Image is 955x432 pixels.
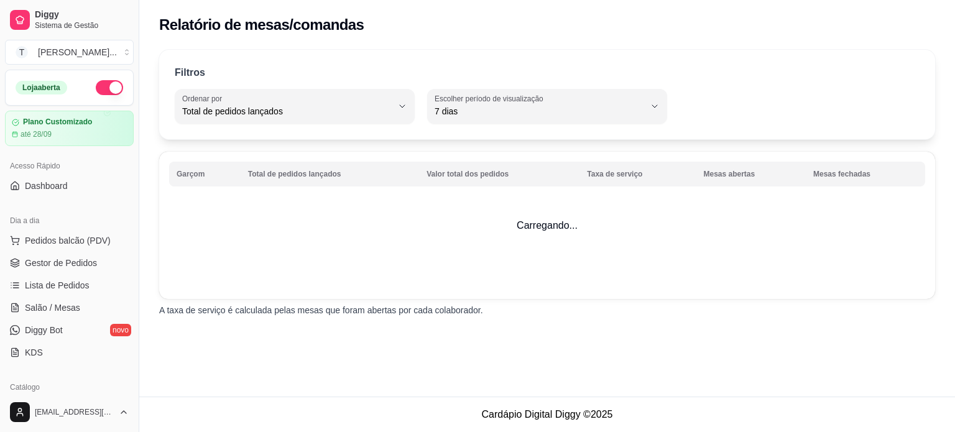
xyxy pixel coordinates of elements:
[25,301,80,314] span: Salão / Mesas
[35,21,129,30] span: Sistema de Gestão
[159,15,364,35] h2: Relatório de mesas/comandas
[16,46,28,58] span: T
[159,152,935,299] td: Carregando...
[16,81,67,94] div: Loja aberta
[175,89,415,124] button: Ordenar porTotal de pedidos lançados
[35,407,114,417] span: [EMAIL_ADDRESS][DOMAIN_NAME]
[5,211,134,231] div: Dia a dia
[23,117,92,127] article: Plano Customizado
[5,320,134,340] a: Diggy Botnovo
[5,5,134,35] a: DiggySistema de Gestão
[5,342,134,362] a: KDS
[175,65,205,80] p: Filtros
[25,234,111,247] span: Pedidos balcão (PDV)
[25,180,68,192] span: Dashboard
[159,304,935,316] p: A taxa de serviço é calculada pelas mesas que foram abertas por cada colaborador.
[38,46,117,58] div: [PERSON_NAME] ...
[182,93,226,104] label: Ordenar por
[435,105,645,117] span: 7 dias
[435,93,547,104] label: Escolher período de visualização
[21,129,52,139] article: até 28/09
[5,397,134,427] button: [EMAIL_ADDRESS][DOMAIN_NAME]
[25,324,63,336] span: Diggy Bot
[5,111,134,146] a: Plano Customizadoaté 28/09
[5,253,134,273] a: Gestor de Pedidos
[96,80,123,95] button: Alterar Status
[5,231,134,250] button: Pedidos balcão (PDV)
[25,279,90,292] span: Lista de Pedidos
[182,105,392,117] span: Total de pedidos lançados
[139,397,955,432] footer: Cardápio Digital Diggy © 2025
[35,9,129,21] span: Diggy
[427,89,667,124] button: Escolher período de visualização7 dias
[5,176,134,196] a: Dashboard
[5,40,134,65] button: Select a team
[25,257,97,269] span: Gestor de Pedidos
[5,377,134,397] div: Catálogo
[5,275,134,295] a: Lista de Pedidos
[5,298,134,318] a: Salão / Mesas
[25,346,43,359] span: KDS
[5,156,134,176] div: Acesso Rápido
